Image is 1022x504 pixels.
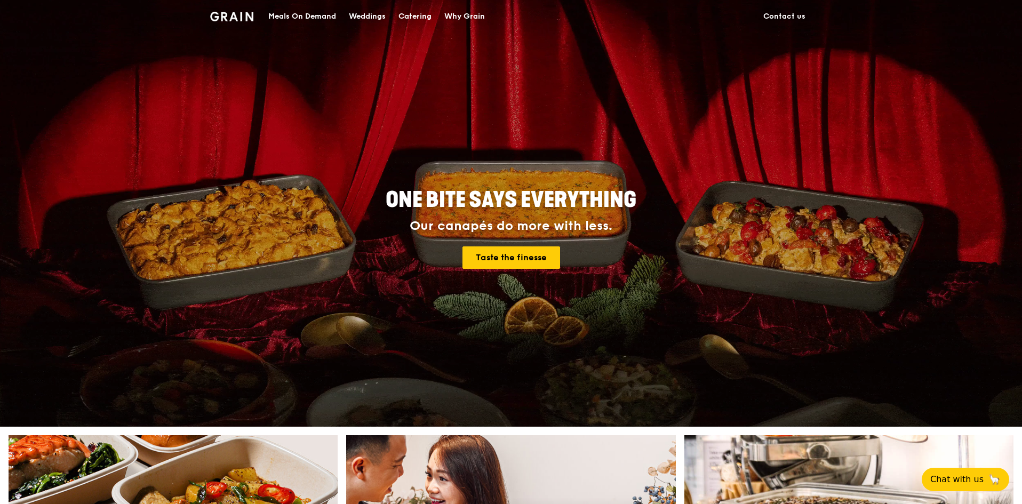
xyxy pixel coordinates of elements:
div: Our canapés do more with less. [319,219,703,234]
a: Weddings [342,1,392,33]
span: Chat with us [930,473,984,486]
span: ONE BITE SAYS EVERYTHING [386,187,636,213]
a: Contact us [757,1,812,33]
span: 🦙 [988,473,1001,486]
div: Weddings [349,1,386,33]
button: Chat with us🦙 [922,468,1009,491]
a: Why Grain [438,1,491,33]
img: Grain [210,12,253,21]
div: Meals On Demand [268,1,336,33]
div: Catering [398,1,432,33]
a: Taste the finesse [462,246,560,269]
a: Catering [392,1,438,33]
div: Why Grain [444,1,485,33]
